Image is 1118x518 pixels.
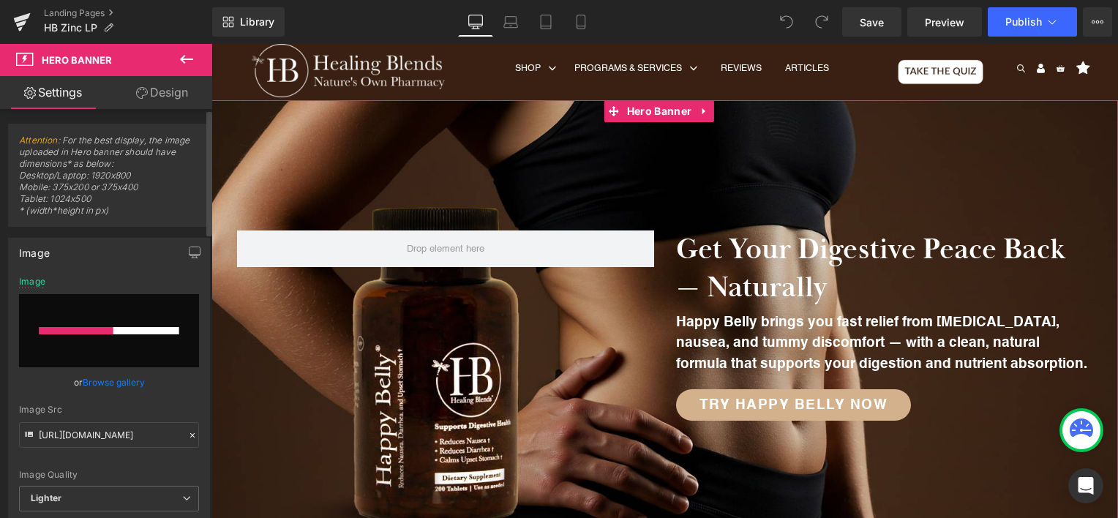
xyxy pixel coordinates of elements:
img: Search Icon [806,15,814,34]
div: Image [19,239,50,259]
div: or [19,375,199,390]
span: Save [860,15,884,30]
p: Happy Belly brings you fast relief from [MEDICAL_DATA], nausea, and tummy discomfort — with a cle... [465,269,882,331]
div: Image Src [19,405,199,415]
span: : For the best display, the image uploaded in Hero banner should have dimensions* as below: Deskt... [19,135,199,226]
img: take the quiz [686,15,772,41]
a: SHOP [301,1,347,47]
div: Image [19,277,45,287]
input: Link [19,422,199,448]
div: Open Intercom Messenger [1068,468,1103,503]
span: Preview [925,15,964,30]
a: Expand / Collapse [484,56,503,78]
a: New Library [212,7,285,37]
button: Undo [772,7,801,37]
a: Mobile [563,7,599,37]
a: Tablet [528,7,563,37]
a: Landing Pages [44,7,212,19]
div: Image Quality [19,470,199,480]
span: HB Zinc LP [44,22,97,34]
span: Library [240,15,274,29]
a: Try Happy Belly Now [465,345,700,377]
a: Design [109,76,215,109]
a: ARTICLES [573,1,618,47]
span: Try Happy Belly Now [488,354,677,368]
span: Hero Banner [42,54,112,66]
button: Redo [807,7,836,37]
a: PROGRAMS & SERVICES [363,1,486,47]
span: Publish [1005,16,1042,28]
img: User Icon [825,15,833,34]
a: Desktop [458,7,493,37]
button: More [1083,7,1112,37]
b: Lighter [31,492,61,503]
a: Laptop [493,7,528,37]
a: Preview [907,7,982,37]
img: Cart Icon [845,15,853,34]
span: Hero Banner [412,56,484,78]
a: Attention [19,135,58,146]
button: Publish [988,7,1077,37]
a: Browse gallery [83,369,145,395]
h2: Get Your Digestive Peace Back — Naturally [465,187,882,263]
a: REVIEWS [507,1,552,47]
